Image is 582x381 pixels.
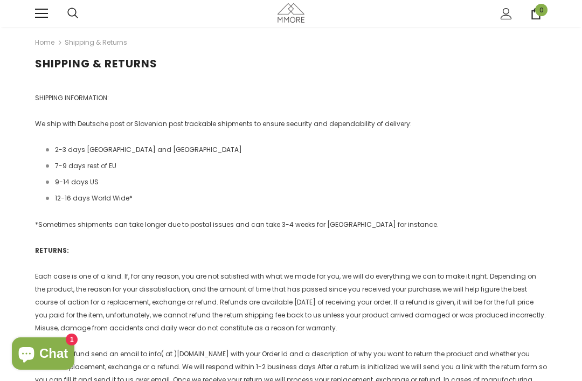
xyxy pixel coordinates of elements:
span: 0 [535,4,548,16]
li: 12-16 days World Wide* [46,192,547,205]
li: 9-14 days US [46,176,547,189]
p: We ship with Deutsche post or Slovenian post trackable shipments to ensure security and dependabi... [35,117,547,130]
strong: RETURNS: [35,246,69,255]
inbox-online-store-chat: Shopify online store chat [9,337,78,372]
span: Shipping & Returns [35,56,157,71]
a: 0 [530,8,542,19]
p: *Sometimes shipments can take longer due to postal issues and can take 3-4 weeks for [GEOGRAPHIC_... [35,218,547,231]
li: 2-3 days [GEOGRAPHIC_DATA] and [GEOGRAPHIC_DATA] [46,143,547,156]
img: MMORE Cases [278,3,304,22]
p: Each case is one of a kind. If, for any reason, you are not satisfied with what we made for you, ... [35,270,547,335]
a: Home [35,36,54,49]
span: Shipping & Returns [65,36,127,49]
li: 7-9 days rest of EU [46,160,547,172]
p: SHIPPING INFORMATION: [35,92,547,105]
